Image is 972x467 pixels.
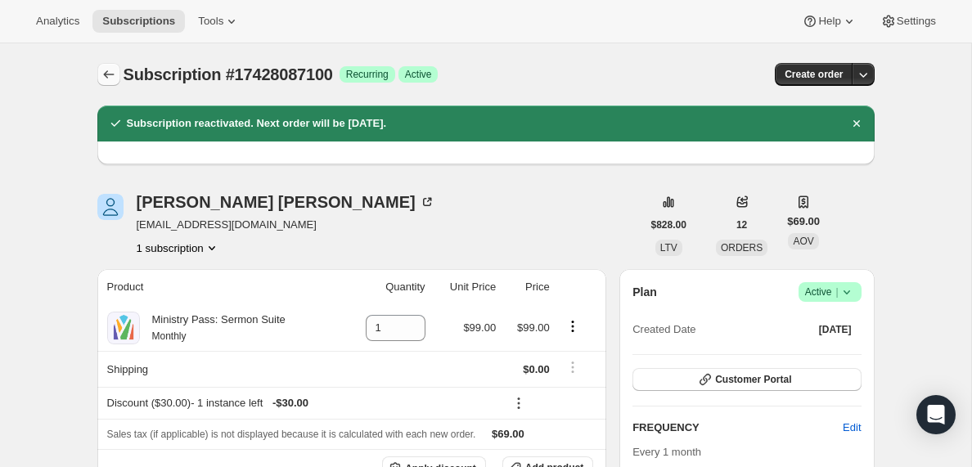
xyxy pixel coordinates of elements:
[916,395,956,434] div: Open Intercom Messenger
[560,358,586,376] button: Shipping actions
[97,351,342,387] th: Shipping
[137,217,435,233] span: [EMAIL_ADDRESS][DOMAIN_NAME]
[835,285,838,299] span: |
[560,317,586,335] button: Product actions
[124,65,333,83] span: Subscription #17428087100
[660,242,677,254] span: LTV
[107,429,476,440] span: Sales tax (if applicable) is not displayed because it is calculated with each new order.
[140,312,286,344] div: Ministry Pass: Sermon Suite
[97,194,124,220] span: David McLain
[727,213,757,236] button: 12
[833,415,871,441] button: Edit
[845,112,868,135] button: Dismiss notification
[501,269,555,305] th: Price
[198,15,223,28] span: Tools
[517,321,550,334] span: $99.00
[871,10,946,33] button: Settings
[492,428,524,440] span: $69.00
[897,15,936,28] span: Settings
[97,269,342,305] th: Product
[463,321,496,334] span: $99.00
[346,68,389,81] span: Recurring
[805,284,855,300] span: Active
[787,213,820,230] span: $69.00
[818,15,840,28] span: Help
[715,373,791,386] span: Customer Portal
[272,395,308,411] span: - $30.00
[775,63,853,86] button: Create order
[632,446,701,458] span: Every 1 month
[92,10,185,33] button: Subscriptions
[632,420,843,436] h2: FREQUENCY
[97,63,120,86] button: Subscriptions
[107,395,497,411] div: Discount ($30.00) - 1 instance left
[651,218,686,231] span: $828.00
[632,368,861,391] button: Customer Portal
[632,321,695,338] span: Created Date
[152,330,187,342] small: Monthly
[188,10,250,33] button: Tools
[36,15,79,28] span: Analytics
[736,218,747,231] span: 12
[793,236,813,247] span: AOV
[342,269,430,305] th: Quantity
[843,420,861,436] span: Edit
[523,363,550,375] span: $0.00
[641,213,696,236] button: $828.00
[137,240,220,256] button: Product actions
[785,68,843,81] span: Create order
[137,194,435,210] div: [PERSON_NAME] [PERSON_NAME]
[127,115,387,132] h2: Subscription reactivated. Next order will be [DATE].
[809,318,862,341] button: [DATE]
[107,312,140,344] img: product img
[632,284,657,300] h2: Plan
[721,242,763,254] span: ORDERS
[430,269,502,305] th: Unit Price
[792,10,866,33] button: Help
[819,323,852,336] span: [DATE]
[102,15,175,28] span: Subscriptions
[26,10,89,33] button: Analytics
[405,68,432,81] span: Active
